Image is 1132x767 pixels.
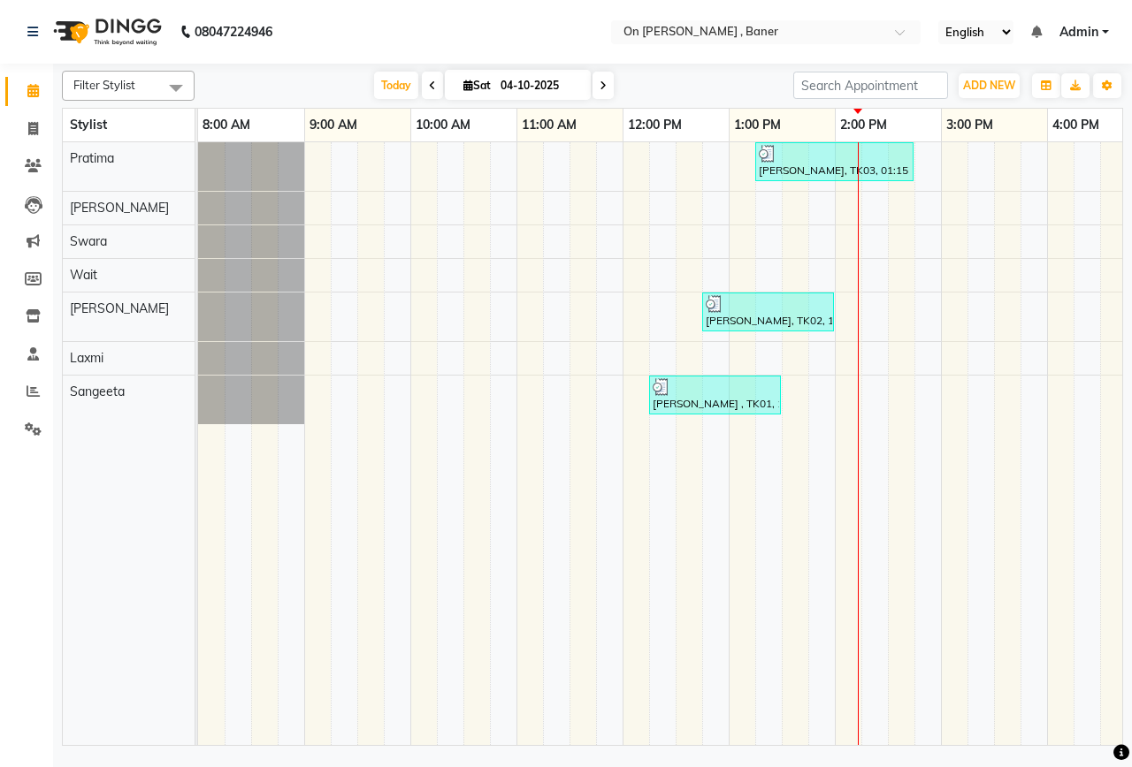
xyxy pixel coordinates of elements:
span: Admin [1059,23,1098,42]
span: Laxmi [70,350,103,366]
input: Search Appointment [793,72,948,99]
span: Stylist [70,117,107,133]
div: [PERSON_NAME], TK02, 12:45 PM-02:00 PM, Massage -Swedish Massage (60 Min) [704,295,832,329]
span: Sangeeta [70,383,125,399]
span: Filter Stylist [73,78,135,92]
a: 1:00 PM [730,112,785,138]
a: 11:00 AM [517,112,581,138]
a: 12:00 PM [623,112,686,138]
span: Sat [459,79,495,92]
a: 4:00 PM [1048,112,1104,138]
input: 2025-10-04 [495,72,584,99]
a: 2:00 PM [836,112,891,138]
a: 9:00 AM [305,112,362,138]
span: Wait [70,267,97,283]
span: [PERSON_NAME] [70,300,169,316]
img: logo [45,7,166,57]
span: Pratima [70,150,114,166]
a: 8:00 AM [198,112,255,138]
button: ADD NEW [959,73,1020,98]
a: 10:00 AM [411,112,475,138]
span: Today [374,72,418,99]
span: Swara [70,233,107,249]
a: 3:00 PM [942,112,998,138]
div: [PERSON_NAME] , TK01, 12:15 PM-01:30 PM, Massage -Swedish Massage (60 Min) [651,378,779,412]
span: [PERSON_NAME] [70,200,169,216]
span: ADD NEW [963,79,1015,92]
b: 08047224946 [195,7,272,57]
div: [PERSON_NAME], TK03, 01:15 PM-02:45 PM, Extra15 Mins: Deep Tissue Full Body Massage (75 mins) [757,145,912,178]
